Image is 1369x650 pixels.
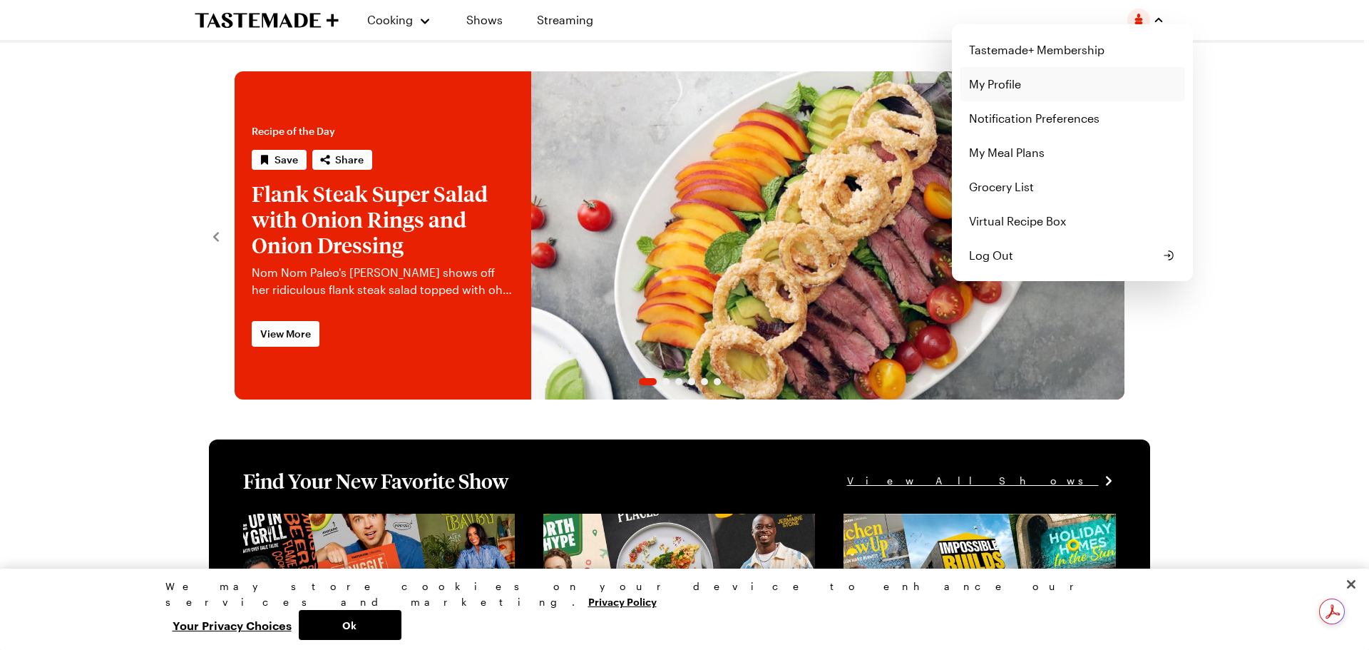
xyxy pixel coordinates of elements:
a: My Meal Plans [960,136,1184,170]
button: Close [1335,569,1367,600]
a: Grocery List [960,170,1184,204]
a: More information about your privacy, opens in a new tab [588,594,657,608]
button: Your Privacy Choices [165,610,299,640]
button: Ok [299,610,401,640]
span: Log Out [969,247,1013,264]
a: Tastemade+ Membership [960,33,1184,67]
a: My Profile [960,67,1184,101]
div: Privacy [165,579,1192,640]
div: Profile picture [952,24,1193,281]
div: We may store cookies on your device to enhance our services and marketing. [165,579,1192,610]
a: Virtual Recipe Box [960,204,1184,238]
img: Profile picture [1127,9,1150,31]
button: Profile picture [1127,9,1164,31]
a: Notification Preferences [960,101,1184,136]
